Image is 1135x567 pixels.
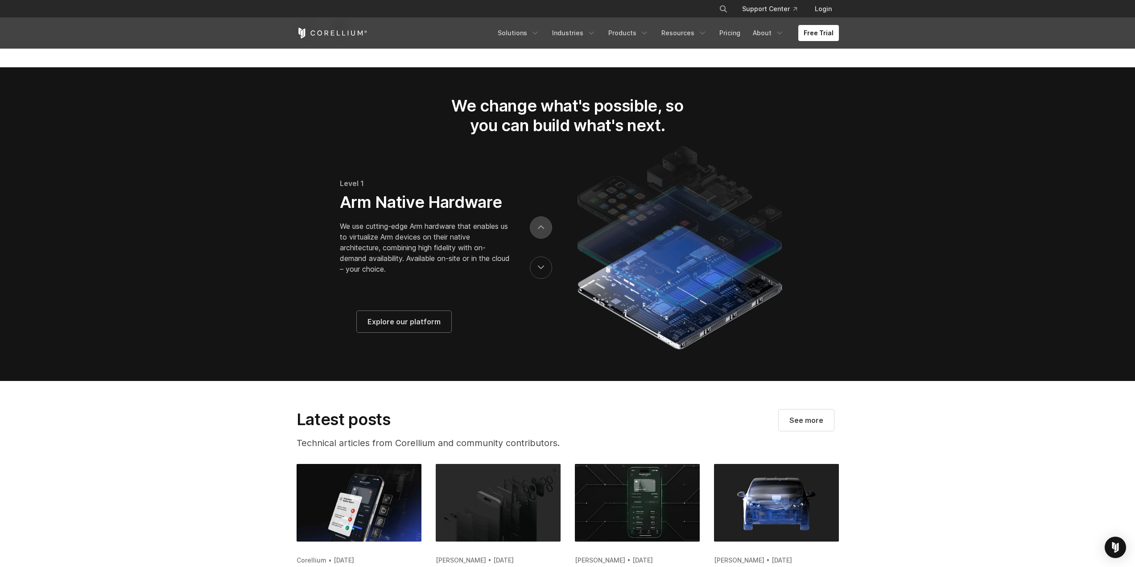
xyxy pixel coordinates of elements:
h2: Latest posts [297,410,601,429]
img: Corellium MATRIX: Automated MAST Testing for Mobile Security [297,464,421,542]
button: Search [715,1,731,17]
a: Industries [547,25,601,41]
h6: Level 1 [340,178,512,189]
div: [PERSON_NAME] • [DATE] [436,556,561,565]
h3: Arm Native Hardware [340,192,512,212]
a: Resources [656,25,712,41]
a: Login [808,1,839,17]
span: See more [789,415,823,426]
a: Corellium Home [297,28,367,38]
a: Visit our blog [779,410,834,431]
a: Free Trial [798,25,839,41]
p: We use cutting-edge Arm hardware that enables us to virtualize Arm devices on their native archit... [340,221,512,274]
h2: We change what's possible, so you can build what's next. [437,96,699,136]
img: How Stronger Security for Mobile OS Creates Challenges for Testing Applications [436,464,561,542]
a: Support Center [735,1,804,17]
a: Products [603,25,654,41]
p: Technical articles from Corellium and community contributors. [297,436,601,450]
img: Corellium_Platform_RPI_L1_470 [573,143,785,352]
span: Explore our platform [367,316,441,327]
div: Open Intercom Messenger [1105,537,1126,558]
a: About [747,25,789,41]
button: next [530,216,552,239]
div: [PERSON_NAME] • [DATE] [714,556,839,565]
div: Navigation Menu [492,25,839,41]
div: Navigation Menu [708,1,839,17]
button: previous [530,257,552,279]
div: Corellium • [DATE] [297,556,421,565]
a: Explore our platform [357,311,451,332]
img: Healthcare Mobile App Development: Mergers and Acquisitions Increase Risks [575,464,700,542]
a: Pricing [714,25,746,41]
img: Building a Firmware Package for Corellium Atlas [714,464,839,542]
a: Solutions [492,25,545,41]
div: [PERSON_NAME] • [DATE] [575,556,700,565]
